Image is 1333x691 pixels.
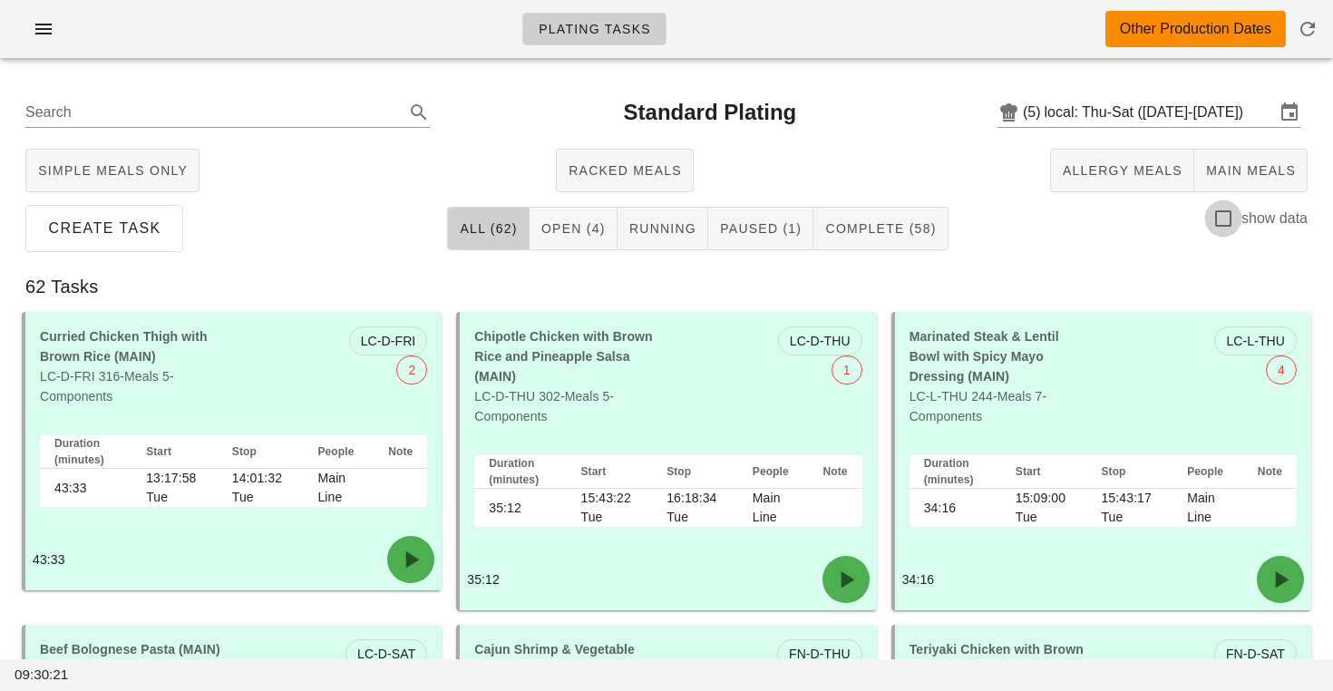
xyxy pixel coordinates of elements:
h2: Standard Plating [624,96,797,129]
td: Main Line [738,489,809,527]
th: Note [1243,455,1297,489]
td: 15:43:17 Tue [1086,489,1172,527]
span: Open (4) [540,221,606,236]
th: Start [131,435,218,469]
div: 35:12 [460,549,876,610]
span: All (62) [459,221,517,236]
th: Note [374,435,427,469]
b: Chipotle Chicken with Brown Rice and Pineapple Salsa (MAIN) [474,329,652,384]
button: Paused (1) [708,207,813,250]
button: Allergy Meals [1050,149,1194,192]
td: 43:33 [40,469,131,507]
div: 43:33 [25,529,442,590]
div: 62 Tasks [11,258,1322,316]
span: 1 [843,356,851,384]
th: Note [809,455,862,489]
span: FN-D-SAT [1226,640,1285,667]
span: Racked Meals [568,163,682,178]
td: Main Line [1172,489,1243,527]
b: Beef Bolognese Pasta (MAIN) [40,642,220,657]
label: show data [1241,209,1308,228]
div: 34:16 [895,549,1311,610]
button: Simple Meals Only [25,149,199,192]
b: Teriyaki Chicken with Brown Rice & Vegetables (MAIN) [910,642,1084,676]
th: Stop [652,455,738,489]
div: (5) [1023,103,1045,122]
th: Start [567,455,653,489]
th: People [303,435,374,469]
span: Create Task [47,220,161,237]
span: Complete (58) [824,221,936,236]
span: Running [628,221,696,236]
td: 16:18:34 Tue [652,489,738,527]
th: Start [1001,455,1087,489]
span: LC-D-FRI [361,327,416,355]
th: People [1172,455,1243,489]
td: 15:43:22 Tue [567,489,653,527]
div: Other Production Dates [1120,18,1271,40]
span: Allergy Meals [1062,163,1182,178]
span: Simple Meals Only [37,163,188,178]
span: Plating Tasks [538,22,651,36]
span: FN-D-THU [789,640,851,667]
button: Open (4) [530,207,618,250]
b: Curried Chicken Thigh with Brown Rice (MAIN) [40,329,208,364]
button: Complete (58) [813,207,948,250]
td: 35:12 [474,489,566,527]
td: Main Line [303,469,374,507]
th: Stop [1086,455,1172,489]
button: Racked Meals [556,149,694,192]
button: All (62) [447,207,529,250]
div: LC-D-FRI 316-Meals 5-Components [29,316,234,417]
span: Main Meals [1205,163,1296,178]
button: Create Task [25,205,183,252]
th: Stop [218,435,304,469]
span: LC-D-THU [790,327,851,355]
button: Running [618,207,708,250]
span: 2 [408,356,415,384]
button: Main Meals [1194,149,1308,192]
span: Paused (1) [719,221,802,236]
div: LC-D-THU 302-Meals 5-Components [463,316,668,437]
span: 4 [1278,356,1285,384]
th: Duration (minutes) [910,455,1001,489]
b: Marinated Steak & Lentil Bowl with Spicy Mayo Dressing (MAIN) [910,329,1059,384]
b: Cajun Shrimp & Vegetable Pasta (MAIN) [474,642,635,676]
td: 14:01:32 Tue [218,469,304,507]
th: Duration (minutes) [474,455,566,489]
a: Plating Tasks [522,13,666,45]
span: LC-L-THU [1226,327,1285,355]
th: People [738,455,809,489]
th: Duration (minutes) [40,435,131,469]
span: LC-D-SAT [357,640,415,667]
div: 09:30:21 [11,661,121,689]
div: LC-L-THU 244-Meals 7-Components [899,316,1104,437]
td: 34:16 [910,489,1001,527]
td: 15:09:00 Tue [1001,489,1087,527]
td: 13:17:58 Tue [131,469,218,507]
